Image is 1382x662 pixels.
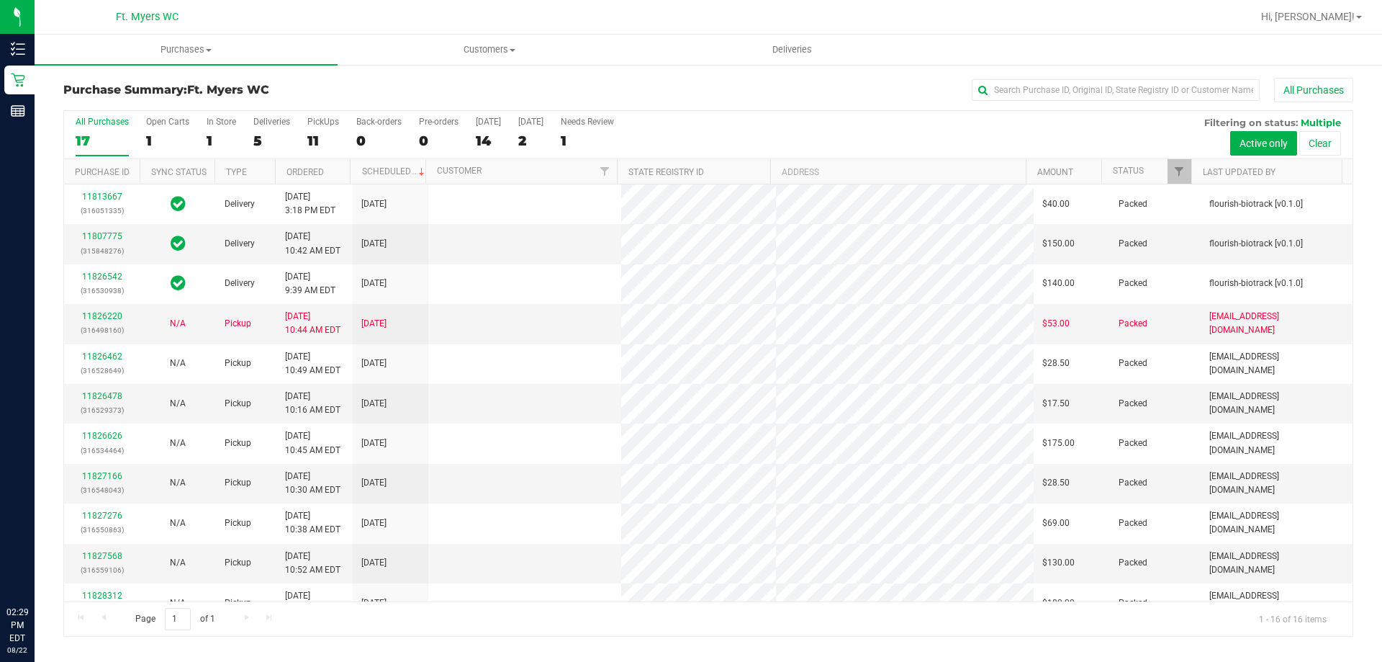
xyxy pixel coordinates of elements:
span: $130.00 [1042,556,1075,570]
span: [DATE] 10:42 AM EDT [285,230,340,257]
span: Not Applicable [170,478,186,488]
p: (316528649) [73,364,131,377]
span: 1 - 16 of 16 items [1247,608,1338,630]
span: Packed [1119,197,1147,211]
span: Not Applicable [170,598,186,608]
button: N/A [170,596,186,610]
span: [DATE] [361,596,387,610]
span: [EMAIL_ADDRESS][DOMAIN_NAME] [1209,470,1344,497]
div: 1 [207,133,236,149]
span: Packed [1119,397,1147,411]
button: N/A [170,556,186,570]
span: $180.00 [1042,596,1075,610]
div: PickUps [307,117,339,127]
span: Deliveries [753,43,831,56]
span: In Sync [171,273,186,293]
span: Pickup [225,596,251,610]
span: [DATE] 3:18 PM EDT [285,190,335,218]
th: Address [770,159,1026,184]
p: (316051335) [73,204,131,218]
a: Filter [1168,159,1191,184]
p: (316498160) [73,323,131,337]
button: N/A [170,357,186,370]
button: N/A [170,516,186,530]
a: 11826542 [82,272,122,282]
span: Packed [1119,237,1147,251]
span: [EMAIL_ADDRESS][DOMAIN_NAME] [1209,390,1344,417]
div: [DATE] [518,117,543,127]
div: 0 [356,133,402,149]
button: N/A [170,437,186,450]
div: In Store [207,117,236,127]
div: 2 [518,133,543,149]
span: [EMAIL_ADDRESS][DOMAIN_NAME] [1209,429,1344,457]
a: 11827166 [82,471,122,481]
button: All Purchases [1274,78,1353,102]
a: 11826626 [82,431,122,441]
p: 08/22 [6,645,28,656]
span: $175.00 [1042,437,1075,450]
inline-svg: Retail [11,73,25,87]
a: Filter [593,159,617,184]
a: 11828312 [82,591,122,601]
span: [DATE] 10:30 AM EDT [285,470,340,497]
div: 11 [307,133,339,149]
p: (316559106) [73,563,131,577]
a: Type [226,167,247,177]
span: Not Applicable [170,558,186,568]
span: $69.00 [1042,516,1070,530]
div: Needs Review [561,117,614,127]
a: Purchase ID [75,167,130,177]
span: Delivery [225,277,255,290]
span: Pickup [225,397,251,411]
p: (316548043) [73,483,131,497]
span: [DATE] [361,357,387,370]
span: Not Applicable [170,358,186,368]
a: 11826478 [82,391,122,401]
span: Ft. Myers WC [116,11,179,23]
span: Packed [1119,596,1147,610]
span: Ft. Myers WC [187,83,269,97]
span: [EMAIL_ADDRESS][DOMAIN_NAME] [1209,589,1344,617]
a: 11807775 [82,231,122,241]
span: Purchases [35,43,338,56]
span: Pickup [225,476,251,490]
span: [DATE] 10:45 AM EDT [285,429,340,457]
a: 11826462 [82,352,122,362]
inline-svg: Reports [11,104,25,118]
a: Deliveries [641,35,944,65]
span: Delivery [225,197,255,211]
h3: Purchase Summary: [63,84,493,97]
span: [DATE] [361,317,387,331]
inline-svg: Inventory [11,42,25,56]
span: [DATE] 10:49 AM EDT [285,350,340,377]
p: (315848276) [73,244,131,258]
span: Page of 1 [123,608,227,630]
span: Packed [1119,357,1147,370]
span: [DATE] 10:44 AM EDT [285,310,340,337]
span: [DATE] [361,237,387,251]
div: All Purchases [76,117,129,127]
a: Customer [437,166,482,176]
a: Customers [338,35,641,65]
button: Active only [1230,131,1297,156]
span: [DATE] [361,516,387,530]
input: 1 [165,608,191,630]
div: 1 [561,133,614,149]
span: [EMAIL_ADDRESS][DOMAIN_NAME] [1209,310,1344,337]
p: 02:29 PM EDT [6,606,28,645]
span: flourish-biotrack [v0.1.0] [1209,237,1303,251]
span: Packed [1119,277,1147,290]
span: Not Applicable [170,518,186,528]
a: Status [1113,166,1144,176]
p: (316529373) [73,403,131,417]
a: 11827276 [82,511,122,521]
div: [DATE] [476,117,501,127]
span: $28.50 [1042,357,1070,370]
span: In Sync [171,194,186,214]
span: Packed [1119,317,1147,331]
div: Pre-orders [419,117,459,127]
span: $28.50 [1042,476,1070,490]
div: Back-orders [356,117,402,127]
a: 11827568 [82,551,122,561]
